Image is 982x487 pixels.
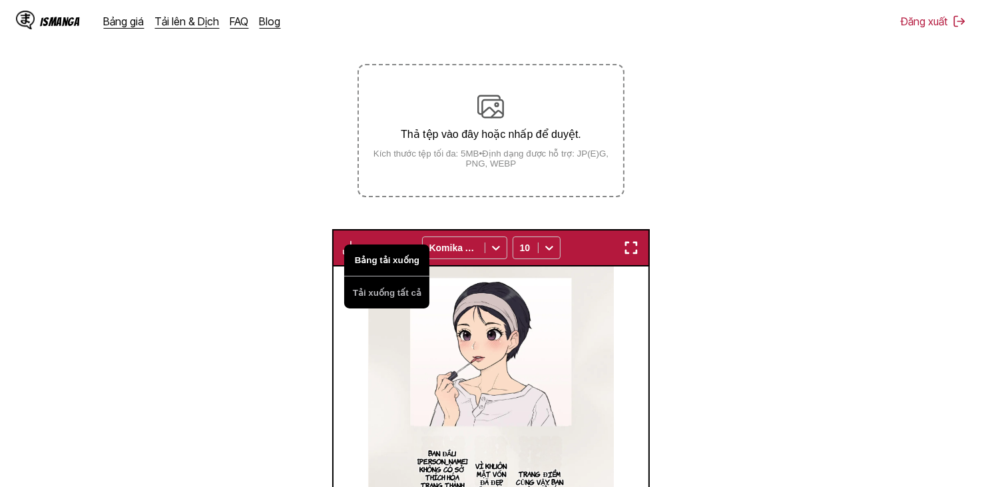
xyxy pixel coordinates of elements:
[230,15,249,28] a: FAQ
[104,15,144,28] a: Bảng giá
[953,15,966,28] img: Sign out
[40,15,80,28] div: IsManga
[359,149,622,169] small: Kích thước tệp tối đa: 5MB • Định dạng được hỗ trợ: JP(E)G, PNG, WEBP
[16,11,104,32] a: IsManga LogoIsManga
[155,15,220,28] a: Tải lên & Dịch
[343,240,359,256] img: Download translated images
[901,15,966,28] button: Đăng xuất
[359,128,622,141] p: Thả tệp vào đây hoặc nhấp để duyệt.
[623,240,639,256] img: Enter fullscreen
[260,15,281,28] a: Blog
[344,244,429,276] button: Bảng tải xuống
[16,11,35,29] img: IsManga Logo
[344,276,429,308] button: Tải xuống tất cả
